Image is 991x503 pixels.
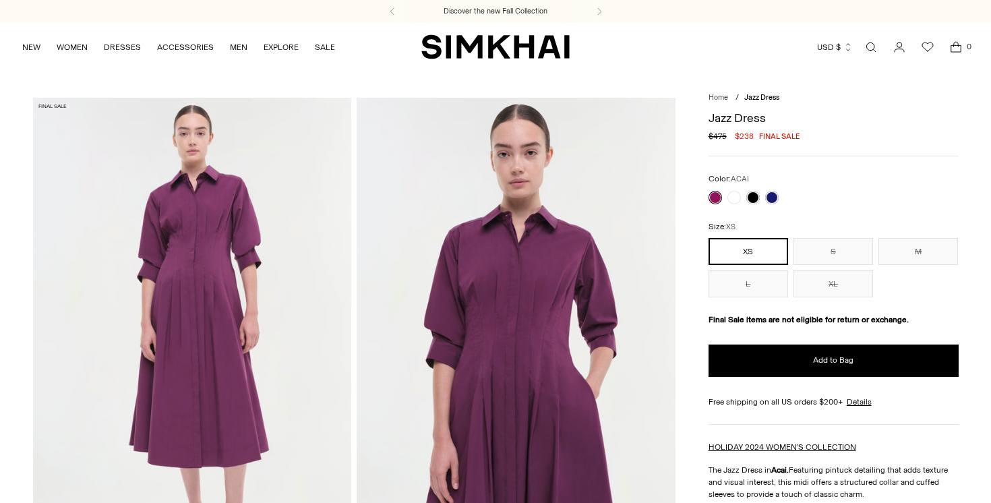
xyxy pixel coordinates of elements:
[709,93,728,102] a: Home
[709,442,856,452] a: HOLIDAY 2024 WOMEN'S COLLECTION
[709,112,959,124] h1: Jazz Dress
[57,32,88,62] a: WOMEN
[709,130,727,142] s: $475
[709,173,749,185] label: Color:
[817,32,853,62] button: USD $
[878,238,958,265] button: M
[886,34,913,61] a: Go to the account page
[264,32,299,62] a: EXPLORE
[963,40,975,53] span: 0
[793,238,873,265] button: S
[858,34,884,61] a: Open search modal
[709,270,788,297] button: L
[847,396,872,408] a: Details
[315,32,335,62] a: SALE
[709,464,959,500] p: The Jazz Dress in Featuring pintuck detailing that adds texture and visual interest, this midi of...
[744,93,779,102] span: Jazz Dress
[444,6,547,17] a: Discover the new Fall Collection
[813,355,853,366] span: Add to Bag
[793,270,873,297] button: XL
[104,32,141,62] a: DRESSES
[914,34,941,61] a: Wishlist
[735,92,739,104] div: /
[709,345,959,377] button: Add to Bag
[726,223,735,231] span: XS
[709,238,788,265] button: XS
[709,92,959,104] nav: breadcrumbs
[771,465,789,475] strong: Acai.
[157,32,214,62] a: ACCESSORIES
[230,32,247,62] a: MEN
[709,315,909,324] strong: Final Sale items are not eligible for return or exchange.
[731,175,749,183] span: ACAI
[22,32,40,62] a: NEW
[709,396,959,408] div: Free shipping on all US orders $200+
[421,34,570,60] a: SIMKHAI
[942,34,969,61] a: Open cart modal
[709,220,735,233] label: Size:
[735,130,754,142] span: $238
